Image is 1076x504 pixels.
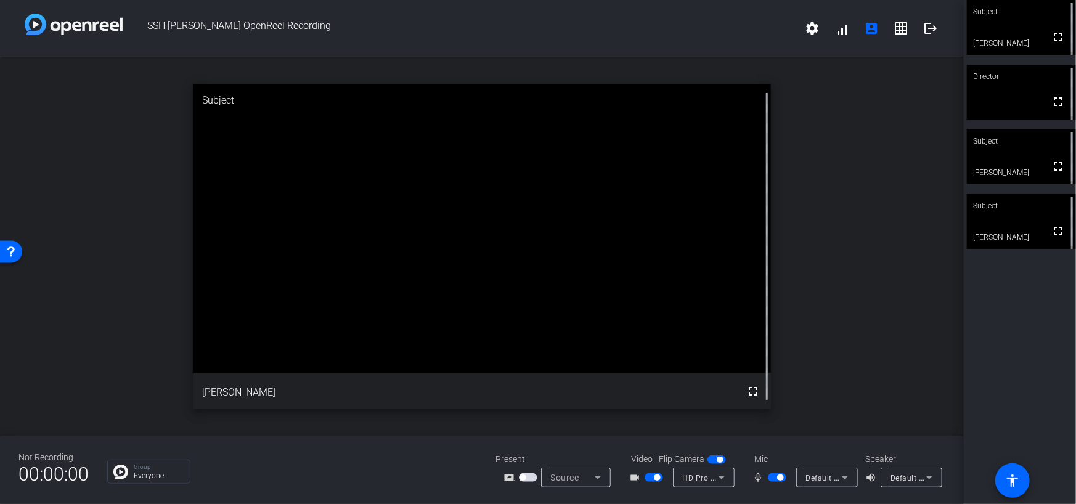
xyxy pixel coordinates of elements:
mat-icon: logout [923,21,938,36]
span: Flip Camera [659,453,704,466]
img: white-gradient.svg [25,14,123,35]
span: SSH [PERSON_NAME] OpenReel Recording [123,14,797,43]
mat-icon: fullscreen [746,384,760,399]
mat-icon: fullscreen [1051,94,1066,109]
p: Everyone [134,472,184,479]
span: Default - Microphone (Yeti Stereo Microphone) (046d:0ab7) [806,473,1019,482]
p: Group [134,464,184,470]
div: Subject [967,194,1076,217]
mat-icon: screen_share_outline [504,470,519,485]
mat-icon: settings [805,21,820,36]
mat-icon: volume_up [865,470,880,485]
div: Present [495,453,619,466]
mat-icon: account_box [864,21,879,36]
button: signal_cellular_alt [827,14,857,43]
div: Subject [967,129,1076,153]
div: Mic [742,453,865,466]
div: Director [967,65,1076,88]
div: Speaker [865,453,939,466]
mat-icon: videocam_outline [630,470,645,485]
img: Chat Icon [113,465,128,479]
div: Not Recording [18,451,89,464]
mat-icon: fullscreen [1051,224,1066,238]
div: Subject [193,84,771,117]
span: Source [551,473,579,482]
span: HD Pro Webcam C920 (046d:0892) [683,473,810,482]
mat-icon: accessibility [1005,473,1020,488]
span: Video [631,453,653,466]
mat-icon: fullscreen [1051,30,1066,44]
mat-icon: fullscreen [1051,159,1066,174]
mat-icon: grid_on [894,21,908,36]
mat-icon: mic_none [753,470,768,485]
span: 00:00:00 [18,459,89,489]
